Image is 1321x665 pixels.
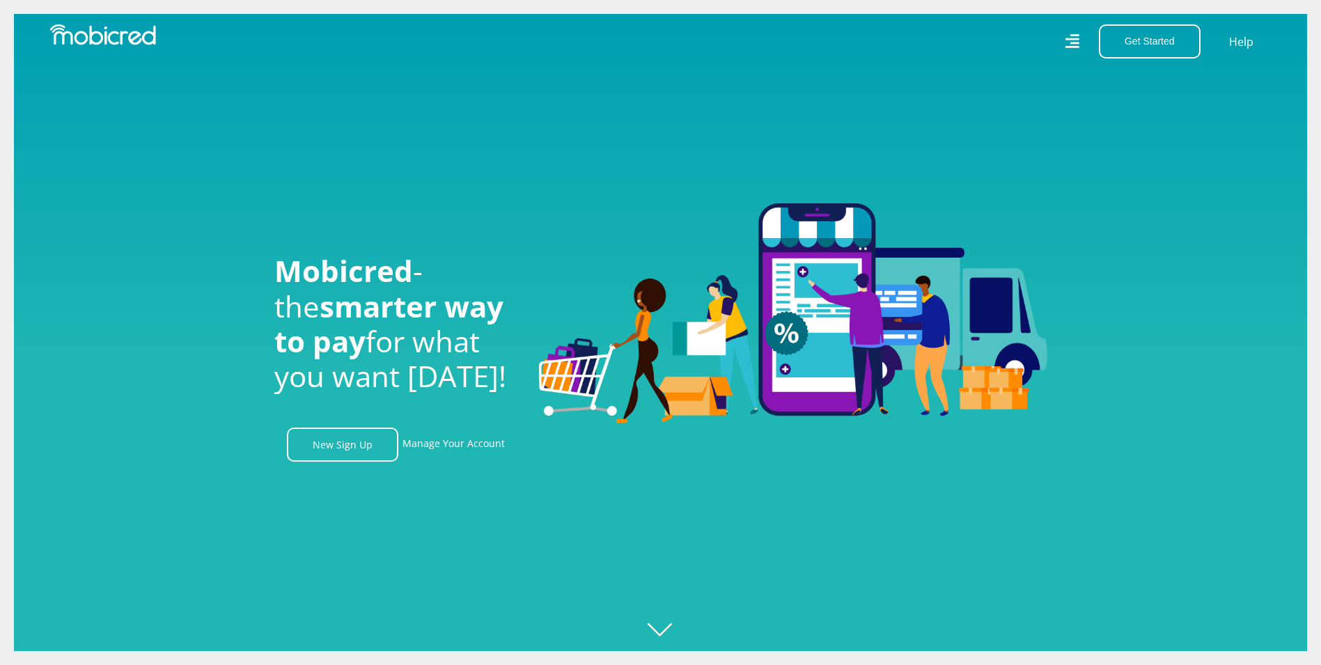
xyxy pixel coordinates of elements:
button: Get Started [1099,24,1201,58]
h1: - the for what you want [DATE]! [274,253,518,394]
span: Mobicred [274,251,413,290]
a: Help [1228,33,1254,51]
span: smarter way to pay [274,286,503,361]
a: Manage Your Account [402,428,505,462]
a: New Sign Up [287,428,398,462]
img: Mobicred [50,24,156,45]
img: Welcome to Mobicred [539,203,1047,423]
